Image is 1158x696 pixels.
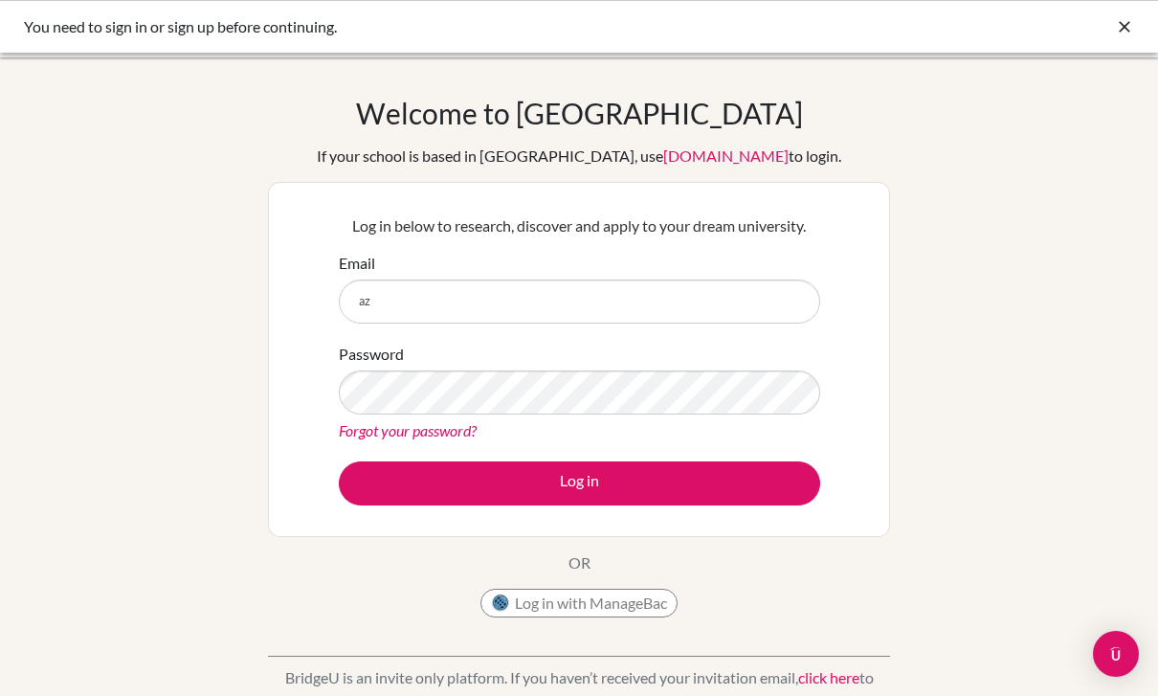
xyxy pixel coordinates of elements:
[480,589,678,617] button: Log in with ManageBac
[339,343,404,366] label: Password
[24,15,847,38] div: You need to sign in or sign up before continuing.
[339,252,375,275] label: Email
[317,145,841,168] div: If your school is based in [GEOGRAPHIC_DATA], use to login.
[798,668,859,686] a: click here
[568,551,590,574] p: OR
[1093,631,1139,677] div: Open Intercom Messenger
[339,421,477,439] a: Forgot your password?
[339,461,820,505] button: Log in
[663,146,789,165] a: [DOMAIN_NAME]
[356,96,803,130] h1: Welcome to [GEOGRAPHIC_DATA]
[339,214,820,237] p: Log in below to research, discover and apply to your dream university.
